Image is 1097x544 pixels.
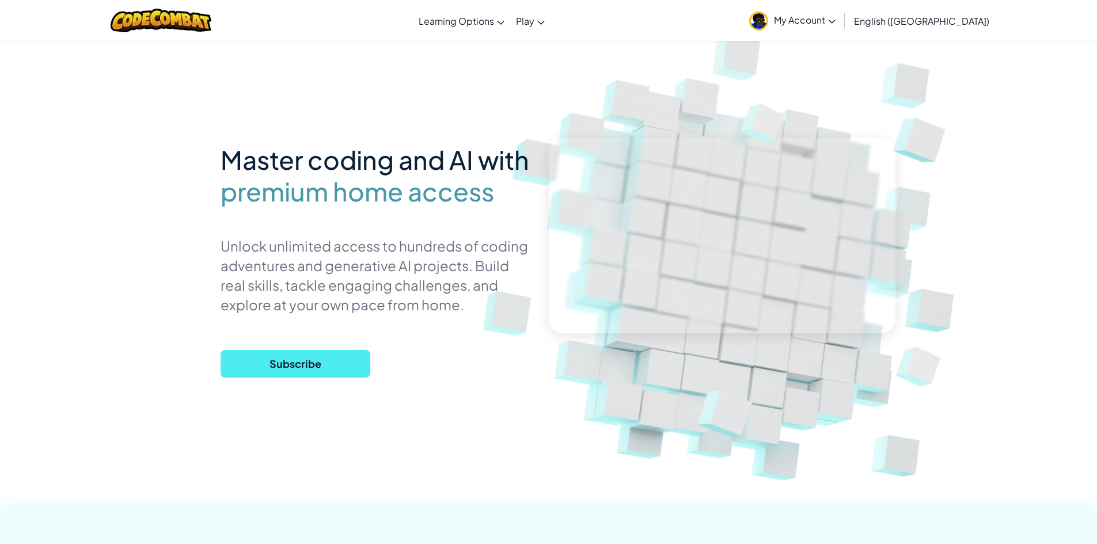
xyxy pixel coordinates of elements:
[872,86,973,184] img: Overlap cubes
[510,5,551,36] a: Play
[111,9,211,32] img: CodeCombat logo
[516,15,534,27] span: Play
[724,85,804,158] img: Overlap cubes
[221,176,494,207] span: premium home access
[848,5,995,36] a: English ([GEOGRAPHIC_DATA])
[221,236,532,314] p: Unlock unlimited access to hundreds of coding adventures and generative AI projects. Build real s...
[743,2,841,39] a: My Account
[854,15,989,27] span: English ([GEOGRAPHIC_DATA])
[221,143,529,176] span: Master coding and AI with
[419,15,494,27] span: Learning Options
[749,12,768,31] img: avatar
[878,328,963,404] img: Overlap cubes
[221,350,370,378] button: Subscribe
[413,5,510,36] a: Learning Options
[774,14,836,26] span: My Account
[675,357,780,460] img: Overlap cubes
